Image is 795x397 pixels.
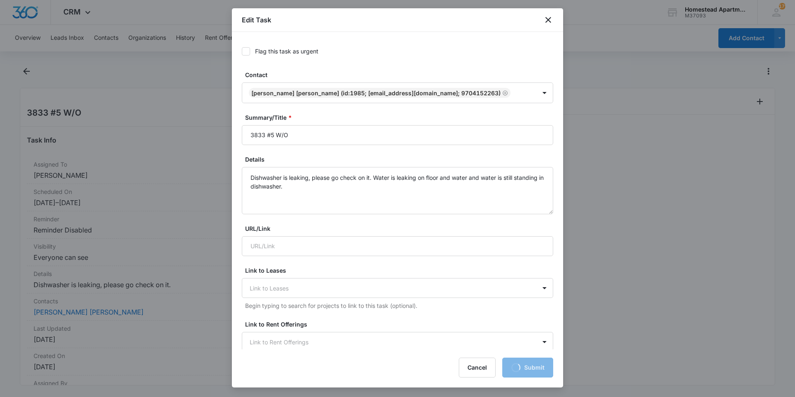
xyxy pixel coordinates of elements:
[501,90,508,96] div: Remove Isabel Arredondo Aron Contreras (ID:1985; arredondoelena0809@outlook.com; 9704152263)
[245,70,556,79] label: Contact
[242,167,553,214] textarea: Dishwasher is leaking, please go check on it. Water is leaking on floor and water and water is st...
[255,47,318,56] div: Flag this task as urgent
[543,15,553,25] button: close
[245,266,556,275] label: Link to Leases
[242,236,553,256] input: URL/Link
[251,90,501,97] div: [PERSON_NAME] [PERSON_NAME] (ID:1985; [EMAIL_ADDRESS][DOMAIN_NAME]; 9704152263)
[245,301,553,310] p: Begin typing to search for projects to link to this task (optional).
[245,224,556,233] label: URL/Link
[245,155,556,164] label: Details
[242,15,271,25] h1: Edit Task
[242,125,553,145] input: Summary/Title
[245,320,556,329] label: Link to Rent Offerings
[245,113,556,122] label: Summary/Title
[459,358,496,378] button: Cancel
